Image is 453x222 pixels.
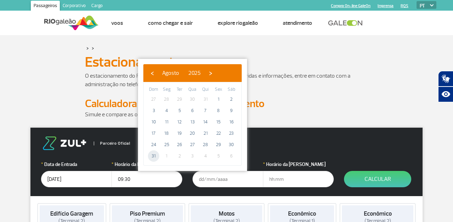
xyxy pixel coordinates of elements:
[226,150,237,162] span: 6
[148,105,159,116] span: 3
[161,139,172,150] span: 25
[174,94,185,105] span: 29
[161,105,172,116] span: 4
[147,68,157,78] button: ‹
[200,150,211,162] span: 4
[438,71,453,102] div: Plugin de acessibilidade da Hand Talk.
[226,94,237,105] span: 2
[438,87,453,102] button: Abrir recursos assistivos.
[50,210,93,217] strong: Edifício Garagem
[193,171,263,187] input: dd/mm/aaaa
[148,116,159,128] span: 10
[213,116,224,128] span: 15
[148,128,159,139] span: 17
[200,128,211,139] span: 21
[174,105,185,116] span: 5
[111,161,182,168] label: Horário da Entrada
[187,105,198,116] span: 6
[200,139,211,150] span: 28
[88,1,105,12] a: Cargo
[174,139,185,150] span: 26
[161,116,172,128] span: 11
[184,68,205,78] button: 2025
[187,94,198,105] span: 30
[187,139,198,150] span: 27
[186,86,199,94] th: weekday
[438,71,453,87] button: Abrir tradutor de língua de sinais.
[213,94,224,105] span: 1
[162,70,179,77] span: Agosto
[218,20,258,27] a: Explore RIOgaleão
[41,137,88,150] img: logo-zul.png
[188,70,201,77] span: 2025
[219,210,235,217] strong: Motos
[213,128,224,139] span: 22
[364,210,392,217] strong: Econômico
[187,128,198,139] span: 20
[283,20,312,27] a: Atendimento
[205,68,216,78] button: ›
[160,86,173,94] th: weekday
[174,150,185,162] span: 2
[344,171,411,187] button: Calcular
[85,110,368,119] p: Simule e compare as opções.
[378,4,394,8] a: Imprensa
[226,116,237,128] span: 16
[161,128,172,139] span: 18
[174,128,185,139] span: 19
[41,171,112,187] input: dd/mm/aaaa
[174,116,185,128] span: 12
[226,128,237,139] span: 23
[31,1,60,12] a: Passageiros
[86,44,89,52] a: >
[213,139,224,150] span: 29
[200,94,211,105] span: 31
[41,161,112,168] label: Data de Entrada
[94,141,130,145] span: Parceiro Oficial
[187,150,198,162] span: 3
[226,139,237,150] span: 30
[401,4,408,8] a: RQS
[148,94,159,105] span: 27
[111,171,182,187] input: hh:mm
[130,210,165,217] strong: Piso Premium
[111,20,123,27] a: Voos
[157,68,184,78] button: Agosto
[148,150,159,162] span: 31
[212,86,225,94] th: weekday
[226,105,237,116] span: 9
[147,68,216,76] bs-datepicker-navigation-view: ​ ​ ​
[187,116,198,128] span: 13
[200,105,211,116] span: 7
[161,94,172,105] span: 28
[161,150,172,162] span: 1
[148,20,193,27] a: Como chegar e sair
[213,105,224,116] span: 8
[148,139,159,150] span: 24
[263,171,334,187] input: hh:mm
[199,86,212,94] th: weekday
[92,44,94,52] a: >
[85,56,368,68] h1: Estacionamento
[225,86,238,94] th: weekday
[331,4,371,8] a: Compra On-line GaleOn
[173,86,186,94] th: weekday
[213,150,224,162] span: 5
[200,116,211,128] span: 14
[147,86,160,94] th: weekday
[138,59,247,171] bs-datepicker-container: calendar
[288,210,316,217] strong: Econômico
[85,97,368,110] h2: Calculadora de Tarifa do Estacionamento
[60,1,88,12] a: Corporativo
[85,72,368,89] p: O estacionamento do RIOgaleão é administrado pela Estapar. Para dúvidas e informações, entre em c...
[263,161,334,168] label: Horário da [PERSON_NAME]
